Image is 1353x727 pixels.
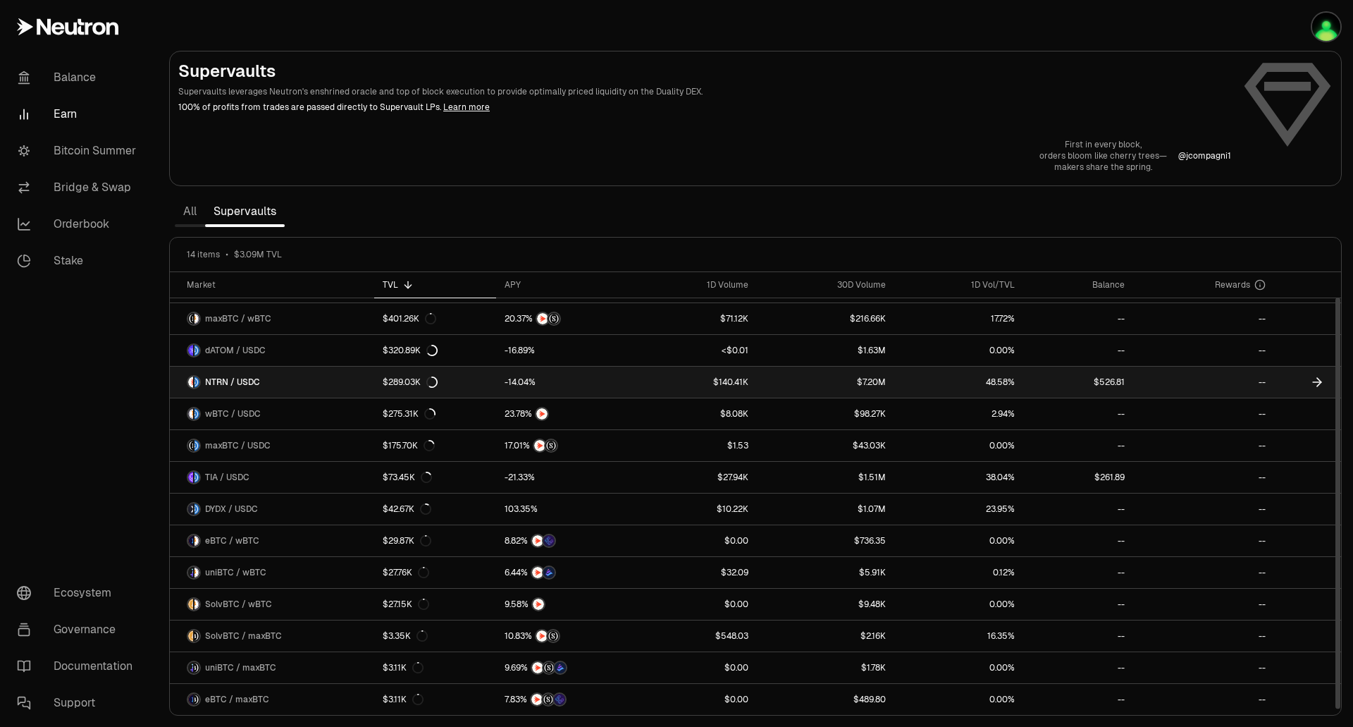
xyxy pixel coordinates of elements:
[383,472,432,483] div: $73.45K
[757,430,894,461] a: $43.03K
[178,101,1231,114] p: 100% of profits from trades are passed directly to Supervault LPs.
[543,535,555,546] img: EtherFi Points
[631,557,757,588] a: $32.09
[178,60,1231,83] h2: Supervaults
[194,599,199,610] img: wBTC Logo
[205,694,269,705] span: eBTC / maxBTC
[631,589,757,620] a: $0.00
[757,462,894,493] a: $1.51M
[188,662,193,673] img: uniBTC Logo
[548,313,560,324] img: Structured Points
[536,408,548,420] img: NTRN
[374,367,496,398] a: $289.03K
[194,408,199,420] img: USDC Logo
[757,525,894,556] a: $736.35
[188,377,193,388] img: NTRN Logo
[1023,303,1133,334] a: --
[505,439,623,453] button: NTRNStructured Points
[194,345,199,356] img: USDC Logo
[1023,525,1133,556] a: --
[1178,150,1231,161] p: @ jcompagni1
[532,567,543,578] img: NTRN
[194,440,199,451] img: USDC Logo
[894,462,1023,493] a: 38.04%
[505,597,623,611] button: NTRN
[1178,150,1231,161] a: @jcompagni1
[6,648,152,685] a: Documentation
[505,692,623,707] button: NTRNStructured PointsEtherFi Points
[757,652,894,683] a: $1.78K
[383,535,431,546] div: $29.87K
[757,335,894,366] a: $1.63M
[631,430,757,461] a: $1.53
[170,367,374,398] a: NTRN LogoUSDC LogoNTRN / USDC
[170,589,374,620] a: SolvBTC LogowBTC LogoSolvBTC / wBTC
[374,684,496,715] a: $3.11K
[188,503,193,515] img: DYDX Logo
[170,557,374,588] a: uniBTC LogowBTC LogouniBTC / wBTC
[1133,525,1274,556] a: --
[631,494,757,525] a: $10.22K
[188,345,193,356] img: dATOM Logo
[894,525,1023,556] a: 0.00%
[383,440,435,451] div: $175.70K
[443,102,490,113] a: Learn more
[1133,462,1274,493] a: --
[554,694,565,705] img: EtherFi Points
[757,494,894,525] a: $1.07M
[383,377,438,388] div: $289.03K
[757,621,894,652] a: $2.16K
[187,279,366,291] div: Market
[188,630,193,642] img: SolvBTC Logo
[1312,13,1340,41] img: Antoine BdV (ATOM)
[631,652,757,683] a: $0.00
[631,335,757,366] a: <$0.01
[537,313,548,324] img: NTRN
[903,279,1015,291] div: 1D Vol/TVL
[170,525,374,556] a: eBTC LogowBTC LogoeBTC / wBTC
[496,621,631,652] a: NTRNStructured Points
[178,85,1231,98] p: Supervaults leverages Neutron's enshrined oracle and top of block execution to provide optimally ...
[383,279,488,291] div: TVL
[1133,557,1274,588] a: --
[757,557,894,588] a: $5.91K
[383,408,435,420] div: $275.31K
[6,133,152,169] a: Bitcoin Summer
[496,684,631,715] a: NTRNStructured PointsEtherFi Points
[205,377,260,388] span: NTRN / USDC
[894,303,1023,334] a: 17.72%
[234,249,282,260] span: $3.09M TVL
[205,599,272,610] span: SolvBTC / wBTC
[170,684,374,715] a: eBTC LogomaxBTC LogoeBTC / maxBTC
[536,630,548,642] img: NTRN
[543,567,555,578] img: Bedrock Diamonds
[496,303,631,334] a: NTRNStructured Points
[374,525,496,556] a: $29.87K
[383,503,431,515] div: $42.67K
[170,303,374,334] a: maxBTC LogowBTC LogomaxBTC / wBTC
[548,630,559,642] img: Structured Points
[631,462,757,493] a: $27.94K
[631,303,757,334] a: $71.12K
[1023,462,1133,493] a: $261.89
[496,589,631,620] a: NTRN
[1039,161,1167,173] p: makers share the spring.
[1023,589,1133,620] a: --
[374,494,496,525] a: $42.67K
[374,621,496,652] a: $3.35K
[1039,139,1167,150] p: First in every block,
[505,407,623,421] button: NTRN
[6,206,152,243] a: Orderbook
[194,694,199,705] img: maxBTC Logo
[383,630,428,642] div: $3.35K
[555,662,566,673] img: Bedrock Diamonds
[496,398,631,429] a: NTRN
[205,630,282,642] span: SolvBTC / maxBTC
[170,398,374,429] a: wBTC LogoUSDC LogowBTC / USDC
[531,694,543,705] img: NTRN
[205,472,249,483] span: TIA / USDC
[205,503,258,515] span: DYDX / USDC
[1023,494,1133,525] a: --
[496,525,631,556] a: NTRNEtherFi Points
[170,430,374,461] a: maxBTC LogoUSDC LogomaxBTC / USDC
